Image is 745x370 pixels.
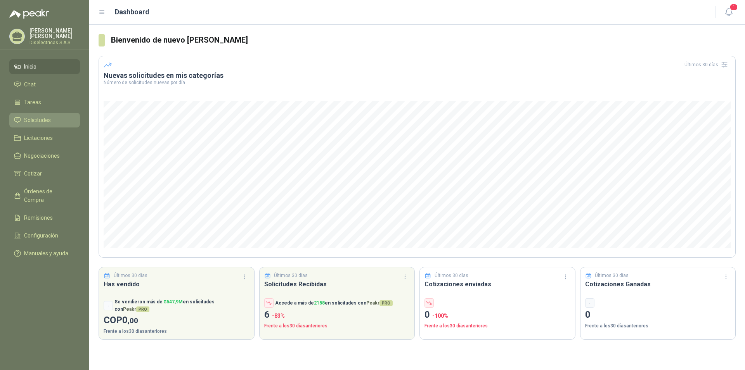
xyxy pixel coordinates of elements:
[595,272,629,279] p: Últimos 30 días
[104,80,731,85] p: Número de solicitudes nuevas por día
[24,151,60,160] span: Negociaciones
[104,71,731,80] h3: Nuevas solicitudes en mis categorías
[24,169,42,178] span: Cotizar
[9,246,80,261] a: Manuales y ayuda
[24,213,53,222] span: Remisiones
[104,279,249,289] h3: Has vendido
[264,279,410,289] h3: Solicitudes Recibidas
[9,148,80,163] a: Negociaciones
[272,313,285,319] span: -83 %
[128,316,138,325] span: ,00
[9,184,80,207] a: Órdenes de Compra
[314,300,325,306] span: 2158
[24,249,68,258] span: Manuales y ayuda
[9,9,49,19] img: Logo peakr
[24,116,51,124] span: Solicitudes
[164,299,183,305] span: $ 547,9M
[585,279,731,289] h3: Cotizaciones Ganadas
[115,7,149,17] h1: Dashboard
[122,315,138,325] span: 0
[24,134,53,142] span: Licitaciones
[29,28,80,39] p: [PERSON_NAME] [PERSON_NAME]
[424,308,570,322] p: 0
[136,306,149,312] span: PRO
[24,231,58,240] span: Configuración
[435,272,468,279] p: Últimos 30 días
[432,313,448,319] span: -100 %
[684,59,731,71] div: Últimos 30 días
[9,77,80,92] a: Chat
[275,299,393,307] p: Accede a más de en solicitudes con
[24,80,36,89] span: Chat
[24,62,36,71] span: Inicio
[585,298,594,308] div: -
[9,210,80,225] a: Remisiones
[729,3,738,11] span: 1
[424,322,570,330] p: Frente a los 30 días anteriores
[9,113,80,127] a: Solicitudes
[366,300,393,306] span: Peakr
[111,34,736,46] h3: Bienvenido de nuevo [PERSON_NAME]
[9,228,80,243] a: Configuración
[24,98,41,107] span: Tareas
[274,272,308,279] p: Últimos 30 días
[104,313,249,328] p: COP
[722,5,736,19] button: 1
[9,95,80,110] a: Tareas
[585,322,731,330] p: Frente a los 30 días anteriores
[379,300,393,306] span: PRO
[123,306,149,312] span: Peakr
[264,322,410,330] p: Frente a los 30 días anteriores
[424,279,570,289] h3: Cotizaciones enviadas
[114,272,147,279] p: Últimos 30 días
[585,308,731,322] p: 0
[24,187,73,204] span: Órdenes de Compra
[114,298,249,313] p: Se vendieron más de en solicitudes con
[9,131,80,145] a: Licitaciones
[29,40,80,45] p: Diselectricas S.A.S
[104,328,249,335] p: Frente a los 30 días anteriores
[9,166,80,181] a: Cotizar
[9,59,80,74] a: Inicio
[104,301,113,310] div: -
[264,308,410,322] p: 6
